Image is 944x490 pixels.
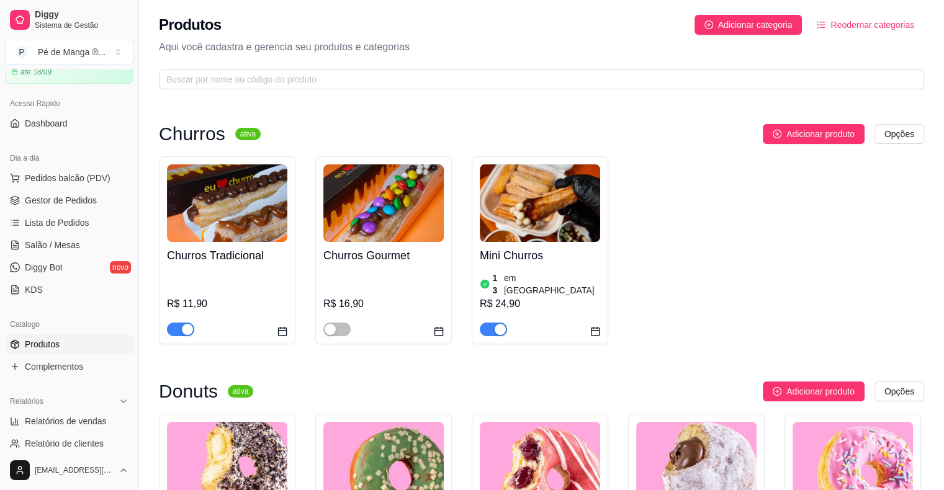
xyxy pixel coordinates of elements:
[480,296,600,311] div: R$ 24,90
[884,127,914,141] span: Opções
[35,9,128,20] span: Diggy
[25,338,60,350] span: Produtos
[25,360,83,373] span: Complementos
[25,261,63,274] span: Diggy Bot
[5,148,133,168] div: Dia a dia
[817,20,825,29] span: ordered-list
[5,334,133,354] a: Produtos
[5,235,133,255] a: Salão / Mesas
[773,387,781,396] span: plus-circle
[25,283,43,296] span: KDS
[25,216,89,229] span: Lista de Pedidos
[807,15,924,35] button: Reodernar categorias
[5,213,133,233] a: Lista de Pedidos
[25,239,80,251] span: Salão / Mesas
[5,5,133,35] a: DiggySistema de Gestão
[25,172,110,184] span: Pedidos balcão (PDV)
[5,411,133,431] a: Relatórios de vendas
[5,357,133,376] a: Complementos
[5,434,133,453] a: Relatório de clientes
[167,164,287,242] img: product-image
[5,280,133,300] a: KDS
[5,314,133,334] div: Catálogo
[323,247,444,264] h4: Churros Gourmet
[504,272,600,296] article: em [GEOGRAPHIC_DATA]
[166,73,907,86] input: Buscar por nome ou código do produto
[718,18,793,32] span: Adicionar categoria
[786,385,855,398] span: Adicionar produto
[763,381,865,401] button: Adicionar produto
[159,127,225,141] h3: Churros
[159,384,218,399] h3: Donuts
[323,296,444,311] div: R$ 16,90
[25,117,68,130] span: Dashboard
[38,46,106,58] div: Pé de Manga ® ...
[323,164,444,242] img: product-image
[884,385,914,398] span: Opções
[5,455,133,485] button: [EMAIL_ADDRESS][DOMAIN_NAME]
[20,67,52,77] article: até 18/09
[5,114,133,133] a: Dashboard
[10,396,43,406] span: Relatórios
[235,128,261,140] sup: ativa
[5,40,133,65] button: Select a team
[434,326,444,336] span: calendar
[35,465,114,475] span: [EMAIL_ADDRESS][DOMAIN_NAME]
[35,20,128,30] span: Sistema de Gestão
[25,437,104,450] span: Relatório de clientes
[493,272,501,296] article: 13
[159,40,924,55] p: Aqui você cadastra e gerencia seu produtos e categorias
[480,247,600,264] h4: Mini Churros
[5,190,133,210] a: Gestor de Pedidos
[167,247,287,264] h4: Churros Tradicional
[830,18,914,32] span: Reodernar categorias
[763,124,865,144] button: Adicionar produto
[228,385,253,398] sup: ativa
[695,15,802,35] button: Adicionar categoria
[480,164,600,242] img: product-image
[159,15,222,35] h2: Produtos
[874,124,924,144] button: Opções
[25,415,107,427] span: Relatórios de vendas
[5,257,133,277] a: Diggy Botnovo
[277,326,287,336] span: calendar
[5,94,133,114] div: Acesso Rápido
[25,194,97,207] span: Gestor de Pedidos
[167,296,287,311] div: R$ 11,90
[590,326,600,336] span: calendar
[5,168,133,188] button: Pedidos balcão (PDV)
[16,46,28,58] span: P
[786,127,855,141] span: Adicionar produto
[874,381,924,401] button: Opções
[773,130,781,138] span: plus-circle
[704,20,713,29] span: plus-circle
